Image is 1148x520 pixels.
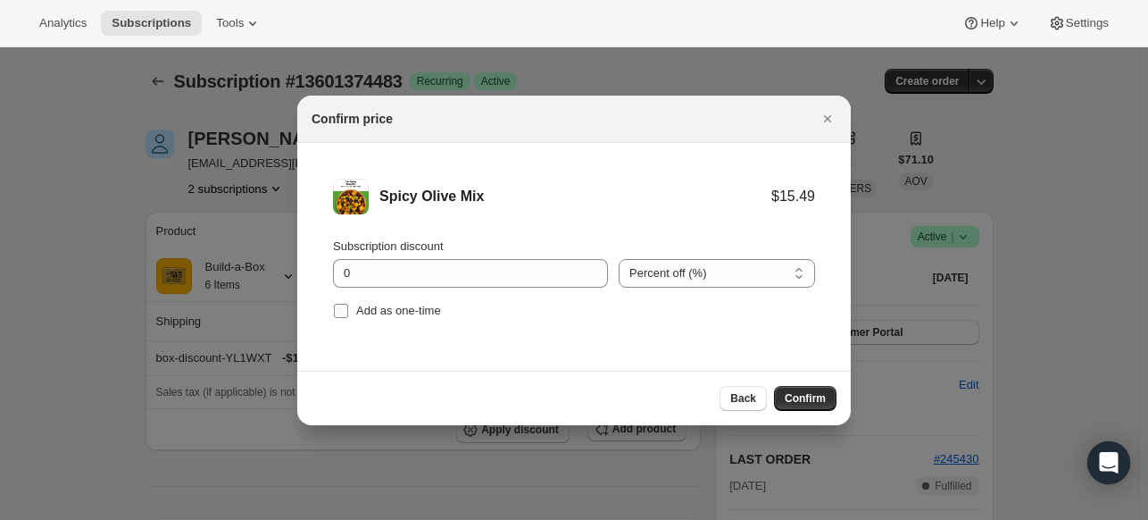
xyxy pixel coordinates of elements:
[312,110,393,128] h2: Confirm price
[101,11,202,36] button: Subscriptions
[1066,16,1109,30] span: Settings
[356,304,441,317] span: Add as one-time
[112,16,191,30] span: Subscriptions
[774,386,836,411] button: Confirm
[216,16,244,30] span: Tools
[785,391,826,406] span: Confirm
[29,11,97,36] button: Analytics
[205,11,272,36] button: Tools
[333,239,444,253] span: Subscription discount
[720,386,767,411] button: Back
[815,106,840,131] button: Close
[379,188,771,205] div: Spicy Olive Mix
[952,11,1033,36] button: Help
[39,16,87,30] span: Analytics
[771,188,815,205] div: $15.49
[333,179,369,214] img: Spicy Olive Mix
[1087,441,1130,484] div: Open Intercom Messenger
[730,391,756,406] span: Back
[980,16,1004,30] span: Help
[1037,11,1119,36] button: Settings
